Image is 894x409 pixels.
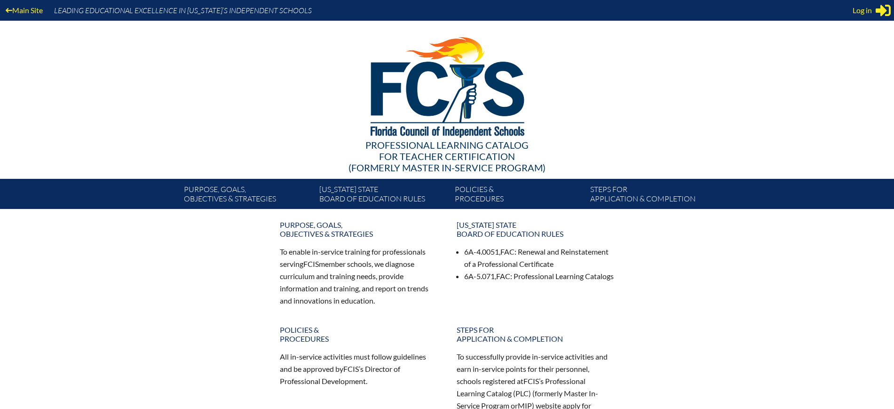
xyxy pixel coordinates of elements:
[464,246,615,270] li: 6A-4.0051, : Renewal and Reinstatement of a Professional Certificate
[451,183,586,209] a: Policies &Procedures
[451,217,620,242] a: [US_STATE] StateBoard of Education rules
[176,139,718,173] div: Professional Learning Catalog (formerly Master In-service Program)
[451,321,620,347] a: Steps forapplication & completion
[350,21,544,149] img: FCISlogo221.eps
[180,183,316,209] a: Purpose, goals,objectives & strategies
[853,5,872,16] span: Log in
[343,364,359,373] span: FCIS
[500,247,514,256] span: FAC
[2,4,47,16] a: Main Site
[523,377,539,385] span: FCIS
[274,217,443,242] a: Purpose, goals,objectives & strategies
[280,246,438,306] p: To enable in-service training for professionals serving member schools, we diagnose curriculum an...
[496,272,510,281] span: FAC
[316,183,451,209] a: [US_STATE] StateBoard of Education rules
[515,389,529,398] span: PLC
[876,3,891,18] svg: Sign in or register
[280,351,438,387] p: All in-service activities must follow guidelines and be approved by ’s Director of Professional D...
[464,270,615,282] li: 6A-5.071, : Professional Learning Catalogs
[303,259,319,268] span: FCIS
[274,321,443,347] a: Policies &Procedures
[379,151,515,162] span: for Teacher Certification
[586,183,722,209] a: Steps forapplication & completion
